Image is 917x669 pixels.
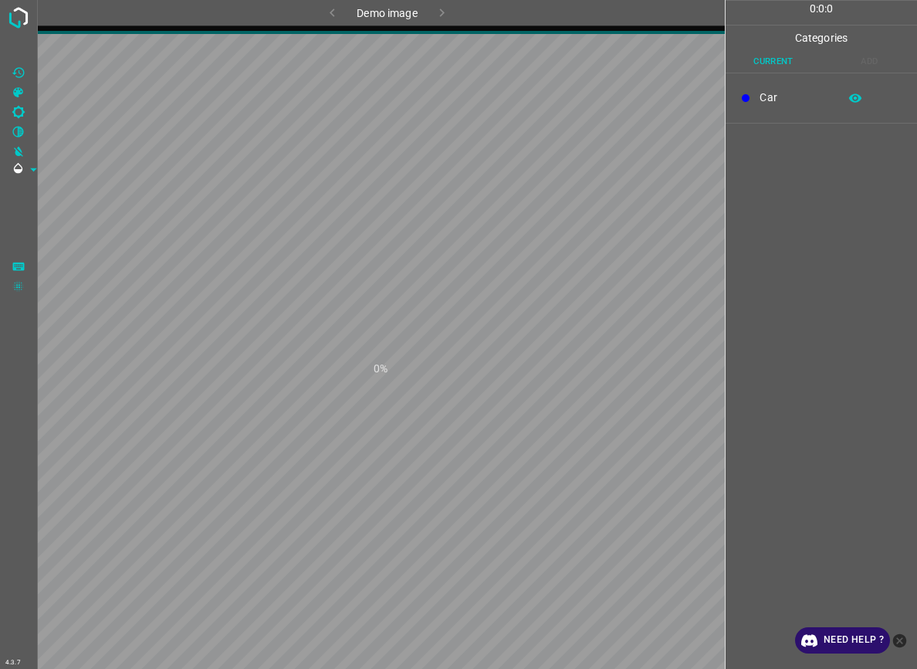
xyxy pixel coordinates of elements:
[821,51,917,73] button: Add
[726,51,821,73] button: Current
[726,80,917,117] div: CarDelete
[5,4,32,32] img: logo
[795,627,890,654] a: Need Help ?
[818,1,824,17] p: 0
[2,657,25,669] div: 4.3.7
[726,25,917,51] p: Categories
[374,361,387,377] h1: 0%
[827,1,833,17] p: 0
[880,86,905,110] button: Delete
[810,1,834,25] div: : :
[760,90,831,106] p: Car
[810,1,816,17] p: 0
[357,4,417,25] h6: Demo image
[890,627,909,654] button: close-help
